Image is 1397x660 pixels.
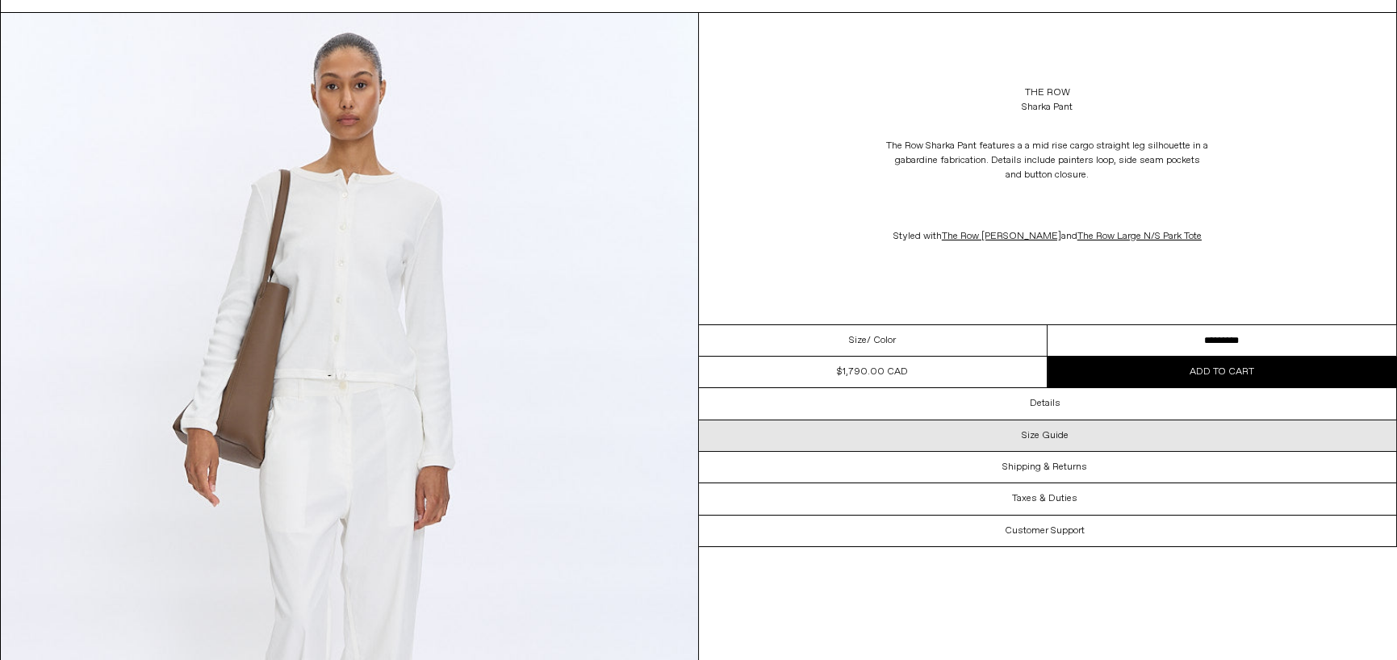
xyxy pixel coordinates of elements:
[1030,398,1060,409] h3: Details
[942,230,1061,243] a: The Row [PERSON_NAME]
[1022,430,1069,441] h3: Size Guide
[1190,366,1254,378] span: Add to cart
[1002,462,1087,473] h3: Shipping & Returns
[837,365,908,379] div: $1,790.00 CAD
[1005,525,1085,537] h3: Customer Support
[867,333,896,348] span: / Color
[1077,230,1202,243] a: The Row Large N/S Park Tote
[1012,493,1077,504] h3: Taxes & Duties
[886,131,1209,190] p: The Row Sharka Pant features a a mid rise cargo straight leg silhouette in a gabardine fabricatio...
[849,333,867,348] span: Size
[893,230,1202,243] span: Styled with and
[1048,357,1396,387] button: Add to cart
[1022,100,1073,115] div: Sharka Pant
[1025,86,1070,100] a: The Row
